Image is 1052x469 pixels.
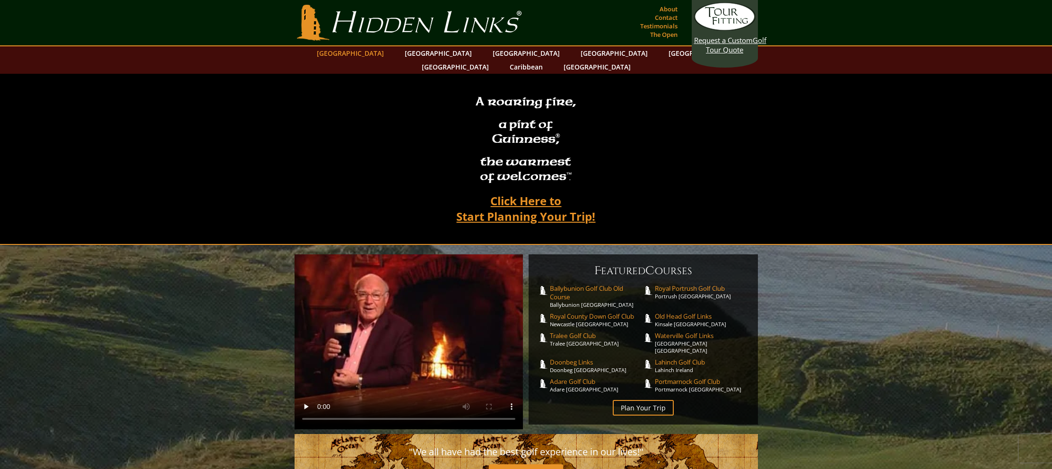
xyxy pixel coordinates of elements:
a: Portmarnock Golf ClubPortmarnock [GEOGRAPHIC_DATA] [655,377,748,393]
a: Request a CustomGolf Tour Quote [694,2,756,54]
a: Ballybunion Golf Club Old CourseBallybunion [GEOGRAPHIC_DATA] [550,284,643,308]
a: [GEOGRAPHIC_DATA] [312,46,389,60]
a: Testimonials [638,19,680,33]
span: F [594,263,601,278]
a: About [657,2,680,16]
span: Tralee Golf Club [550,331,643,340]
a: Tralee Golf ClubTralee [GEOGRAPHIC_DATA] [550,331,643,347]
a: [GEOGRAPHIC_DATA] [400,46,477,60]
a: Doonbeg LinksDoonbeg [GEOGRAPHIC_DATA] [550,358,643,373]
span: Portmarnock Golf Club [655,377,748,386]
span: Royal County Down Golf Club [550,312,643,321]
a: Lahinch Golf ClubLahinch Ireland [655,358,748,373]
a: [GEOGRAPHIC_DATA] [664,46,740,60]
span: Waterville Golf Links [655,331,748,340]
h6: eatured ourses [538,263,748,278]
span: Lahinch Golf Club [655,358,748,366]
a: Royal Portrush Golf ClubPortrush [GEOGRAPHIC_DATA] [655,284,748,300]
span: Adare Golf Club [550,377,643,386]
a: Waterville Golf Links[GEOGRAPHIC_DATA] [GEOGRAPHIC_DATA] [655,331,748,354]
h2: A roaring fire, a pint of Guinness , the warmest of welcomesâ„¢. [469,90,582,190]
span: Request a Custom [694,35,753,45]
a: [GEOGRAPHIC_DATA] [417,60,494,74]
span: Ballybunion Golf Club Old Course [550,284,643,301]
a: The Open [648,28,680,41]
a: [GEOGRAPHIC_DATA] [559,60,635,74]
a: Plan Your Trip [613,400,674,416]
a: [GEOGRAPHIC_DATA] [488,46,565,60]
a: Contact [652,11,680,24]
p: "We all have had the best golf experience in our lives!" [304,443,748,460]
span: Doonbeg Links [550,358,643,366]
span: Old Head Golf Links [655,312,748,321]
span: C [645,263,655,278]
a: Adare Golf ClubAdare [GEOGRAPHIC_DATA] [550,377,643,393]
span: Royal Portrush Golf Club [655,284,748,293]
a: Caribbean [505,60,548,74]
a: [GEOGRAPHIC_DATA] [576,46,652,60]
a: Old Head Golf LinksKinsale [GEOGRAPHIC_DATA] [655,312,748,328]
a: Click Here toStart Planning Your Trip! [447,190,605,227]
a: Royal County Down Golf ClubNewcastle [GEOGRAPHIC_DATA] [550,312,643,328]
